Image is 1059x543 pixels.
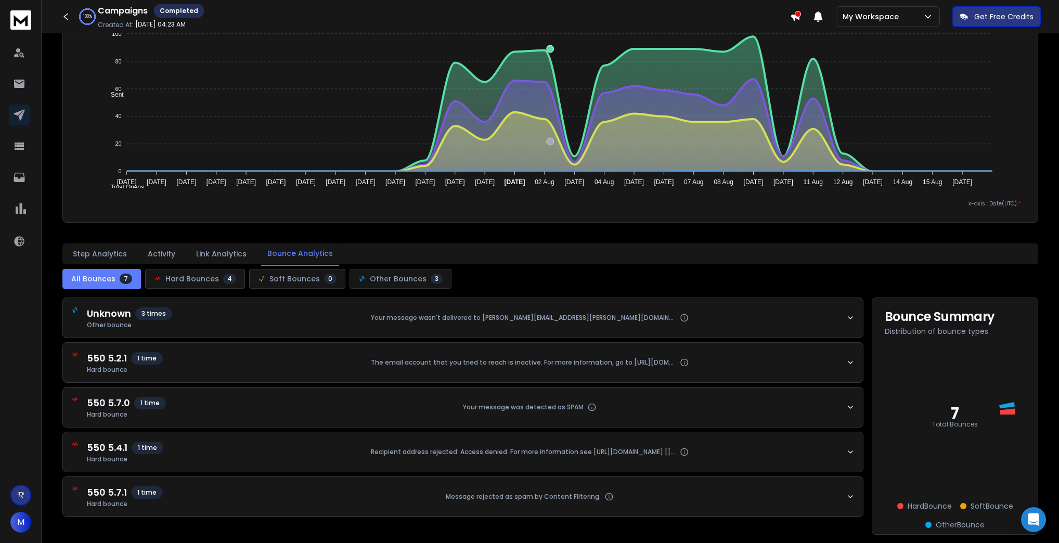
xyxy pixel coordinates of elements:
[87,500,163,508] span: Hard bounce
[98,5,148,17] h1: Campaigns
[1021,507,1046,532] div: Open Intercom Messenger
[119,168,122,174] tspan: 0
[131,352,163,365] span: 1 time
[356,178,376,186] tspan: [DATE]
[80,200,1021,208] p: x-axis : Date(UTC)
[463,403,584,411] span: Your message was detected as SPAM
[371,314,676,322] span: Your message wasn't delivered to [PERSON_NAME][EMAIL_ADDRESS][PERSON_NAME][DOMAIN_NAME] because t...
[370,274,427,284] span: Other Bounces
[10,512,31,533] button: M
[744,178,764,186] tspan: [DATE]
[87,351,127,366] span: 550 5.2.1
[87,485,127,500] span: 550 5.7.1
[115,140,122,147] tspan: 20
[87,410,166,419] span: Hard bounce
[885,326,1025,337] p: Distribution of bounce types
[147,178,166,186] tspan: [DATE]
[266,178,286,186] tspan: [DATE]
[63,477,863,516] button: 550 5.7.11 timeHard bounceMessage rejected as spam by Content Filtering.
[141,242,182,265] button: Activity
[654,178,674,186] tspan: [DATE]
[63,387,863,427] button: 550 5.7.01 timeHard bounceYour message was detected as SPAM
[83,14,92,20] p: 100 %
[63,343,863,382] button: 550 5.2.11 timeHard bounceThe email account that you tried to reach is inactive. For more informa...
[714,178,733,186] tspan: 08 Aug
[371,358,676,367] span: The email account that you tried to reach is inactive. For more information, go to [URL][DOMAIN_N...
[135,20,186,29] p: [DATE] 04:23 AM
[154,4,204,18] div: Completed
[684,178,703,186] tspan: 07 Aug
[98,21,133,29] p: Created At:
[535,178,554,186] tspan: 02 Aug
[261,242,339,266] button: Bounce Analytics
[87,321,172,329] span: Other bounce
[103,91,124,98] span: Sent
[115,86,122,92] tspan: 60
[131,486,163,499] span: 1 time
[431,274,443,284] span: 3
[63,298,863,338] button: Unknown3 timesOther bounceYour message wasn't delivered to [PERSON_NAME][EMAIL_ADDRESS][PERSON_NA...
[206,178,226,186] tspan: [DATE]
[974,11,1034,22] p: Get Free Credits
[177,178,197,186] tspan: [DATE]
[87,441,127,455] span: 550 5.4.1
[134,397,166,409] span: 1 time
[475,178,495,186] tspan: [DATE]
[115,58,122,64] tspan: 80
[296,178,316,186] tspan: [DATE]
[87,455,163,463] span: Hard bounce
[923,178,942,186] tspan: 15 Aug
[112,31,122,37] tspan: 100
[624,178,644,186] tspan: [DATE]
[115,113,122,119] tspan: 40
[952,6,1041,27] button: Get Free Credits
[505,178,525,186] tspan: [DATE]
[416,178,435,186] tspan: [DATE]
[103,184,144,191] span: Total Opens
[87,306,131,321] span: Unknown
[804,178,823,186] tspan: 11 Aug
[87,396,130,410] span: 550 5.7.0
[951,402,959,424] text: 7
[893,178,912,186] tspan: 14 Aug
[971,501,1013,511] span: Soft Bounce
[117,178,137,186] tspan: [DATE]
[863,178,883,186] tspan: [DATE]
[885,311,1025,323] h3: Bounce Summary
[67,242,133,265] button: Step Analytics
[165,274,219,284] span: Hard Bounces
[190,242,253,265] button: Link Analytics
[773,178,793,186] tspan: [DATE]
[236,178,256,186] tspan: [DATE]
[10,10,31,30] img: logo
[324,274,337,284] span: 0
[326,178,346,186] tspan: [DATE]
[595,178,614,186] tspan: 04 Aug
[445,178,465,186] tspan: [DATE]
[932,420,978,429] text: Total Bounces
[135,307,172,320] span: 3 times
[843,11,903,22] p: My Workspace
[120,274,132,284] span: 7
[446,493,601,501] span: Message rejected as spam by Content Filtering.
[269,274,320,284] span: Soft Bounces
[936,520,985,530] span: Other Bounce
[87,366,163,374] span: Hard bounce
[952,178,972,186] tspan: [DATE]
[385,178,405,186] tspan: [DATE]
[371,448,676,456] span: Recipient address rejected: Access denied. For more information see [URL][DOMAIN_NAME] [[DOMAIN_N...
[132,442,163,454] span: 1 time
[63,432,863,472] button: 550 5.4.11 timeHard bounceRecipient address rejected: Access denied. For more information see [UR...
[71,274,115,284] span: All Bounces
[908,501,952,511] span: Hard Bounce
[223,274,236,284] span: 4
[833,178,853,186] tspan: 12 Aug
[565,178,585,186] tspan: [DATE]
